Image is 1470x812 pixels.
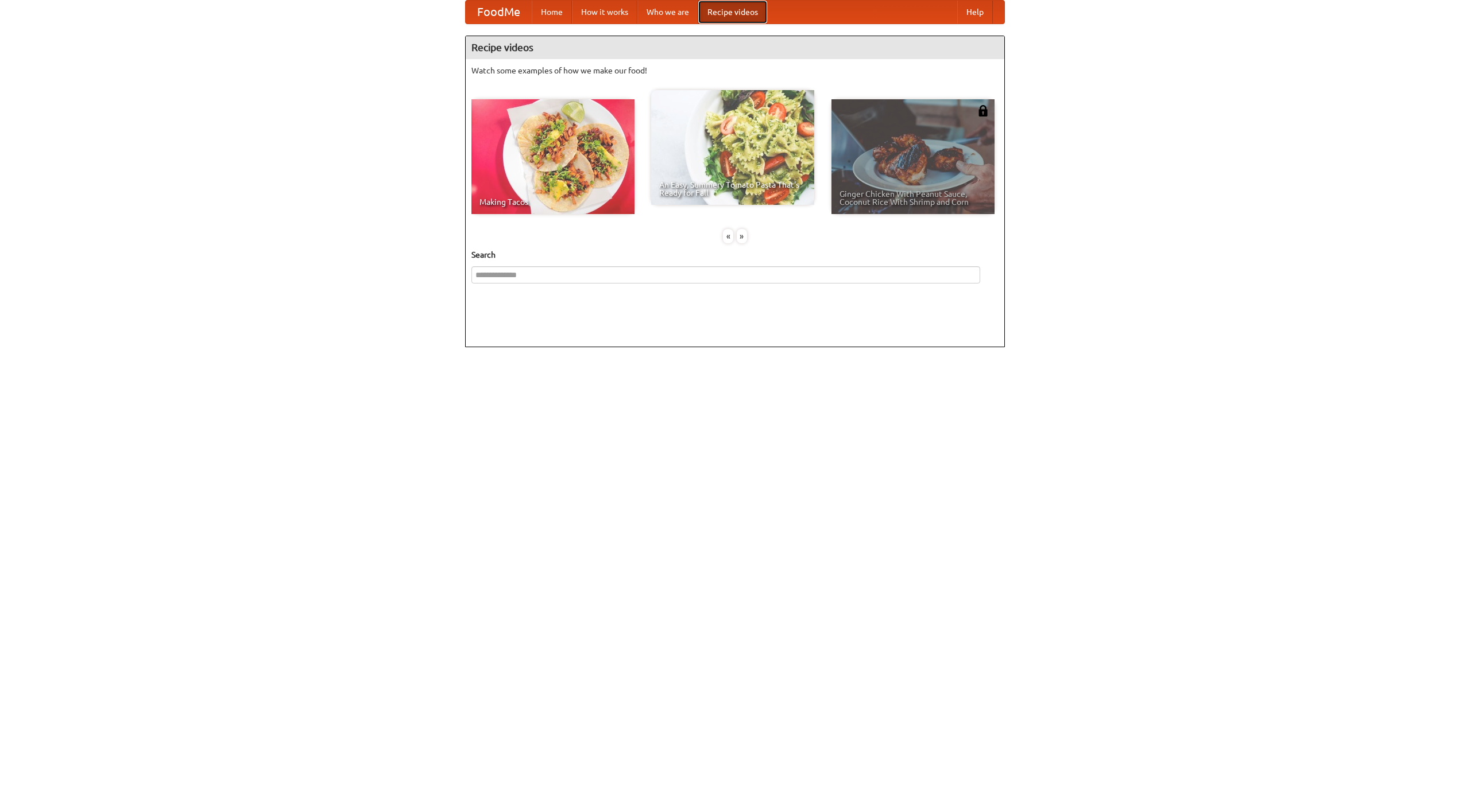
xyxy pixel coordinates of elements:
img: 483408.png [977,105,989,116]
a: Home [532,1,572,24]
a: FoodMe [466,1,532,24]
a: Making Tacos [471,99,635,214]
h5: Search [471,249,999,261]
span: Making Tacos [479,198,626,206]
a: How it works [572,1,637,24]
a: Help [957,1,993,24]
div: » [737,229,747,243]
p: Watch some examples of how we make our food! [471,65,999,76]
div: « [723,229,733,243]
a: An Easy, Summery Tomato Pasta That's Ready for Fall [651,90,814,205]
a: Recipe videos [698,1,767,24]
a: Who we are [637,1,698,24]
span: An Easy, Summery Tomato Pasta That's Ready for Fall [659,181,806,197]
h4: Recipe videos [466,36,1004,59]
